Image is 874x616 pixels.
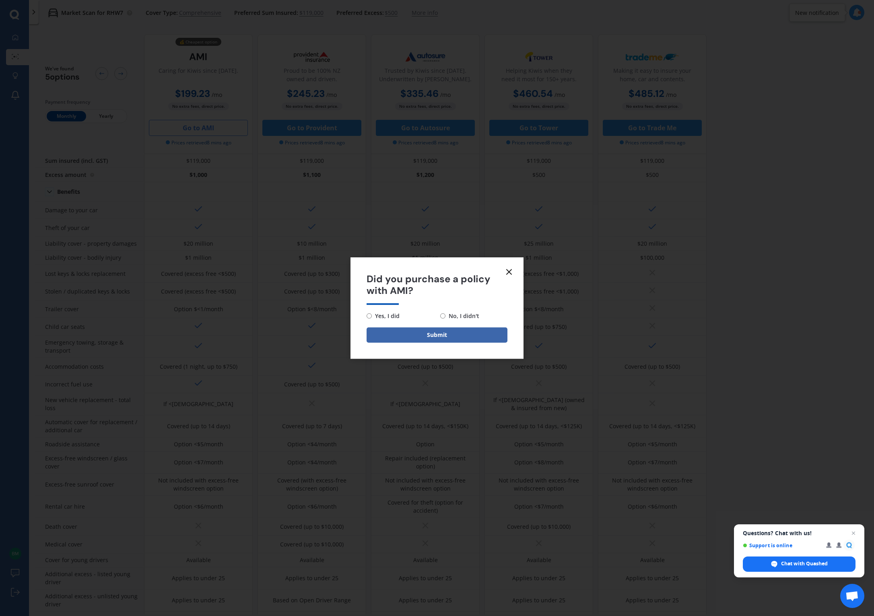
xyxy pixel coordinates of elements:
[743,542,820,548] span: Support is online
[367,327,507,343] button: Submit
[367,273,507,297] span: Did you purchase a policy with AMI?
[781,560,828,567] span: Chat with Quashed
[840,584,864,608] a: Open chat
[445,311,479,321] span: No, I didn't
[743,556,855,572] span: Chat with Quashed
[743,530,855,536] span: Questions? Chat with us!
[440,313,445,318] input: No, I didn't
[372,311,400,321] span: Yes, I did
[367,313,372,318] input: Yes, I did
